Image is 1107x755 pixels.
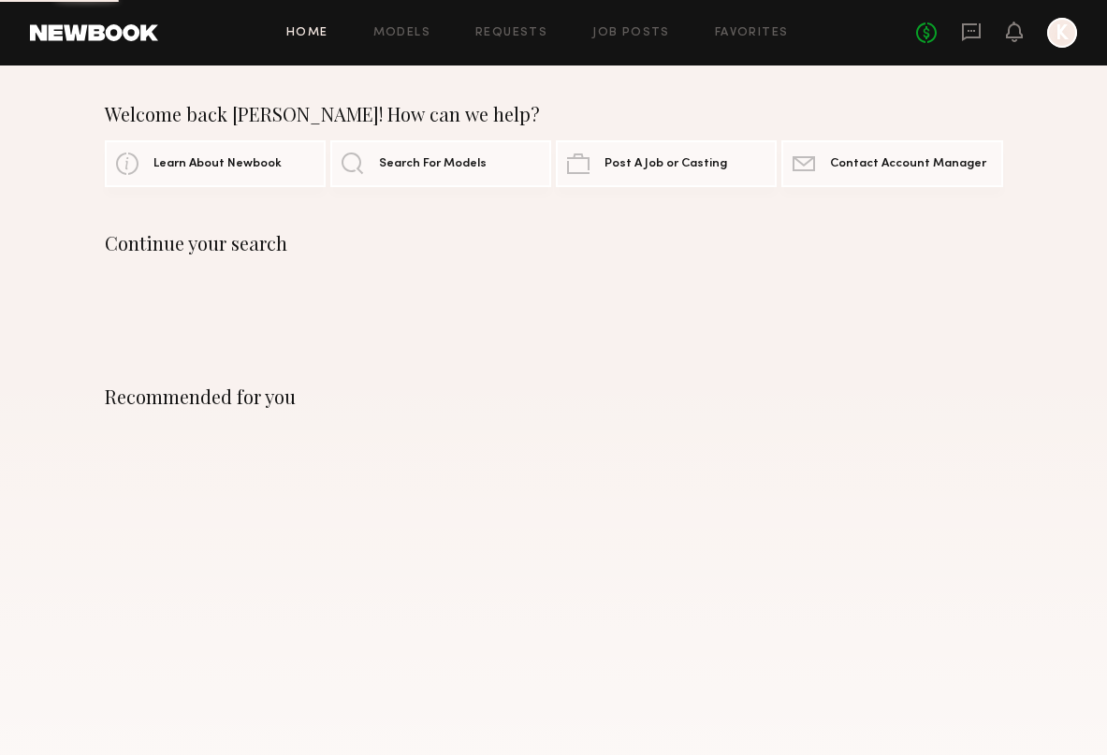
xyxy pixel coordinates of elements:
[592,27,670,39] a: Job Posts
[830,158,986,170] span: Contact Account Manager
[379,158,487,170] span: Search For Models
[373,27,430,39] a: Models
[105,140,326,187] a: Learn About Newbook
[781,140,1002,187] a: Contact Account Manager
[475,27,547,39] a: Requests
[286,27,328,39] a: Home
[105,232,1003,254] div: Continue your search
[556,140,777,187] a: Post A Job or Casting
[604,158,727,170] span: Post A Job or Casting
[105,385,1003,408] div: Recommended for you
[715,27,789,39] a: Favorites
[1047,18,1077,48] a: K
[105,103,1003,125] div: Welcome back [PERSON_NAME]! How can we help?
[153,158,282,170] span: Learn About Newbook
[330,140,551,187] a: Search For Models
